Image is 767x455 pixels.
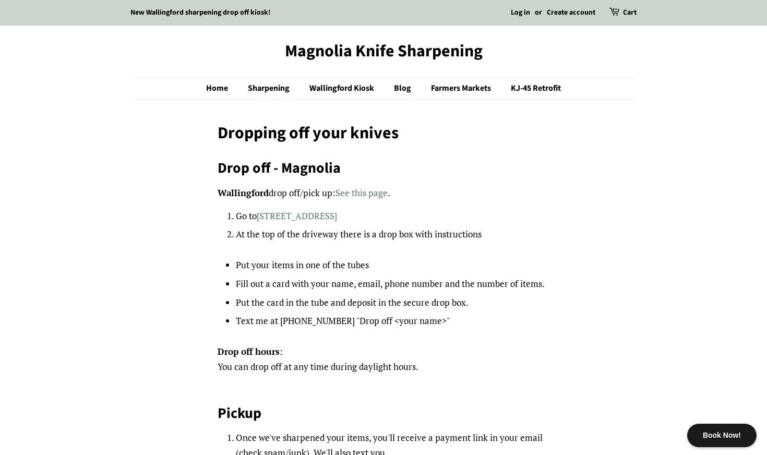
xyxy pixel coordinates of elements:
a: Log in [511,7,530,18]
a: Magnolia Knife Sharpening [130,41,637,61]
p: drop off/pick up: . [218,186,550,201]
h2: Drop off - Magnolia [218,159,550,177]
strong: Wallingford [218,187,269,199]
a: Home [206,78,238,99]
a: Sharpening [240,78,300,99]
li: Put the card in the tube and deposit in the secure drop box. [236,295,550,310]
a: Farmers Markets [423,78,501,99]
a: [STREET_ADDRESS] [257,210,337,222]
a: Blog [386,78,422,99]
li: Text me at [PHONE_NUMBER] "Drop off <your name>" [236,314,550,329]
p: : You can drop off at any time during daylight hours. [218,344,550,375]
a: New Wallingford sharpening drop off kiosk! [130,7,271,18]
h1: Dropping off your knives [218,123,550,143]
li: Go to [236,209,550,224]
a: Wallingford Kiosk [302,78,385,99]
li: At the top of the driveway there is a drop box with instructions [236,227,550,242]
strong: Drop off hours [218,345,280,357]
li: Fill out a card with your name, email, phone number and the number of items. [236,277,550,292]
a: KJ-45 Retrofit [503,78,561,99]
h2: Pickup [218,404,550,423]
li: or [535,7,542,19]
div: Book Now! [687,424,757,447]
li: Put your items in one of the tubes [236,258,550,273]
a: Cart [623,7,637,19]
a: See this page [335,187,388,199]
a: Create account [547,7,595,18]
